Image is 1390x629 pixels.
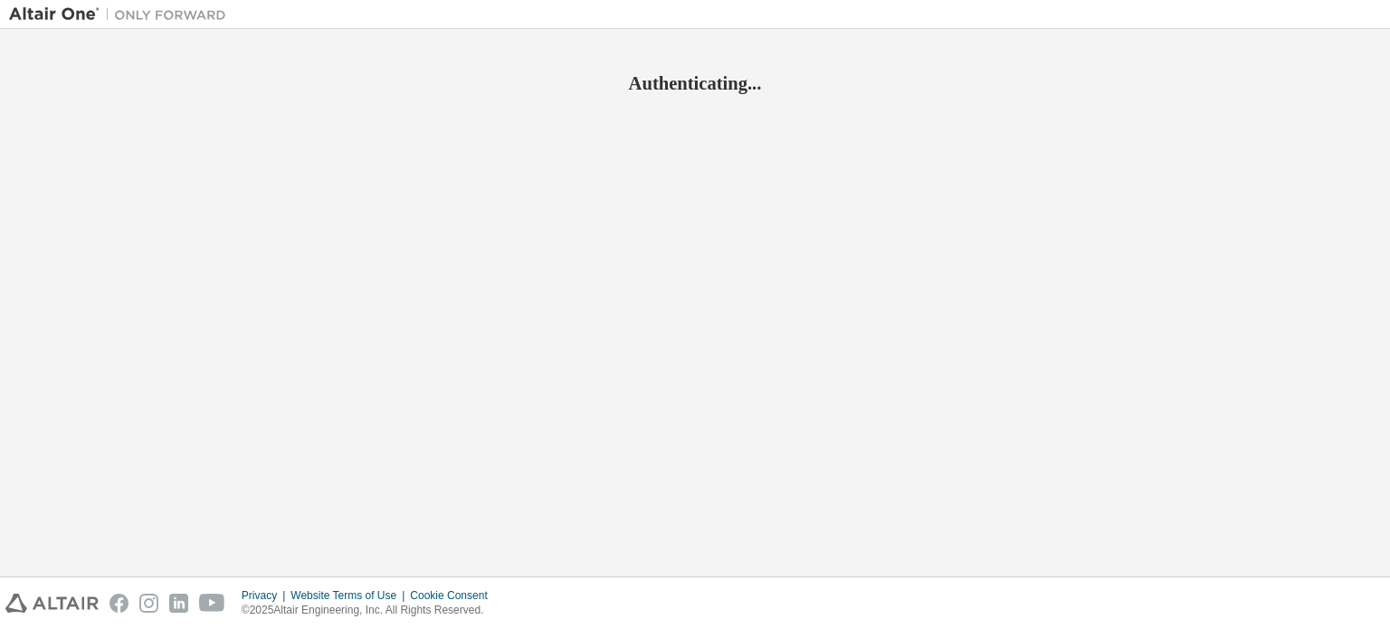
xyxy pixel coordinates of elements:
[242,603,499,618] p: © 2025 Altair Engineering, Inc. All Rights Reserved.
[169,594,188,613] img: linkedin.svg
[410,588,498,603] div: Cookie Consent
[9,5,235,24] img: Altair One
[5,594,99,613] img: altair_logo.svg
[199,594,225,613] img: youtube.svg
[109,594,129,613] img: facebook.svg
[139,594,158,613] img: instagram.svg
[242,588,290,603] div: Privacy
[9,71,1381,95] h2: Authenticating...
[290,588,410,603] div: Website Terms of Use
